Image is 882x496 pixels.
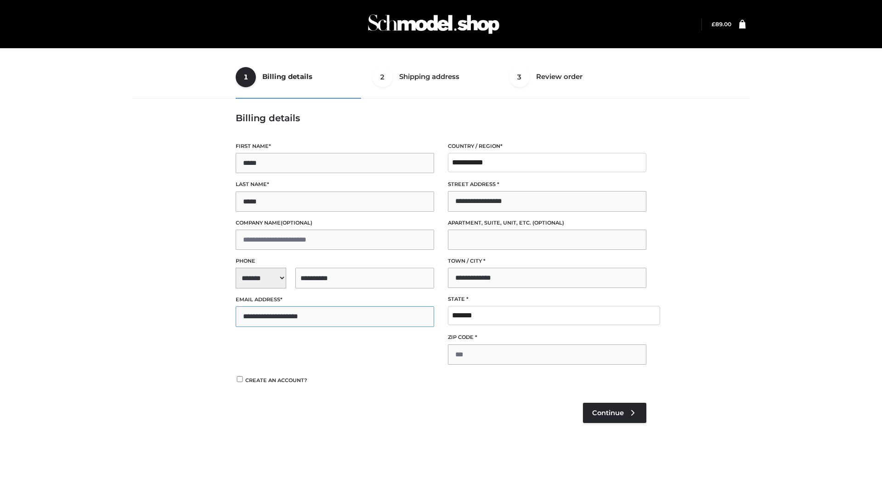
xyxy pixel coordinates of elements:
span: Continue [592,409,624,417]
label: ZIP Code [448,333,646,342]
label: Company name [236,219,434,227]
label: Town / City [448,257,646,265]
bdi: 89.00 [712,21,731,28]
label: Apartment, suite, unit, etc. [448,219,646,227]
label: Phone [236,257,434,265]
img: Schmodel Admin 964 [365,6,503,42]
h3: Billing details [236,113,646,124]
label: Street address [448,180,646,189]
span: Create an account? [245,377,307,383]
label: First name [236,142,434,151]
label: State [448,295,646,304]
span: (optional) [281,220,312,226]
label: Country / Region [448,142,646,151]
span: (optional) [532,220,564,226]
label: Last name [236,180,434,189]
a: £89.00 [712,21,731,28]
a: Continue [583,403,646,423]
input: Create an account? [236,376,244,382]
label: Email address [236,295,434,304]
span: £ [712,21,715,28]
